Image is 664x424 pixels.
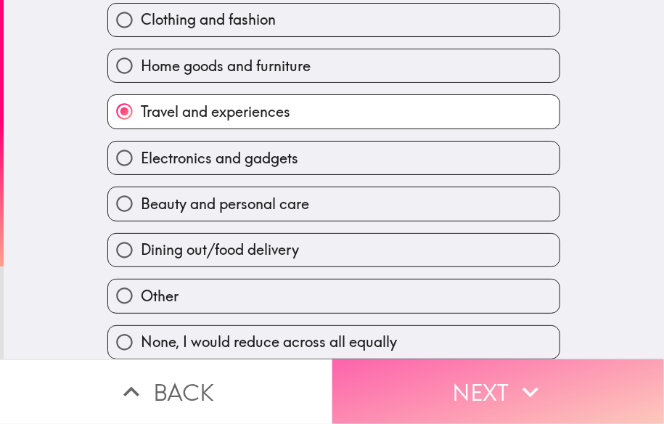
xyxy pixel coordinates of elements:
[141,9,276,30] span: Clothing and fashion
[141,194,309,214] span: Beauty and personal care
[108,4,560,36] button: Clothing and fashion
[108,234,560,266] button: Dining out/food delivery
[108,142,560,174] button: Electronics and gadgets
[141,56,311,76] span: Home goods and furniture
[108,326,560,359] button: None, I would reduce across all equally
[108,49,560,82] button: Home goods and furniture
[141,286,179,306] span: Other
[141,148,298,168] span: Electronics and gadgets
[108,187,560,220] button: Beauty and personal care
[141,332,397,352] span: None, I would reduce across all equally
[108,95,560,128] button: Travel and experiences
[108,280,560,312] button: Other
[141,102,290,122] span: Travel and experiences
[141,240,299,260] span: Dining out/food delivery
